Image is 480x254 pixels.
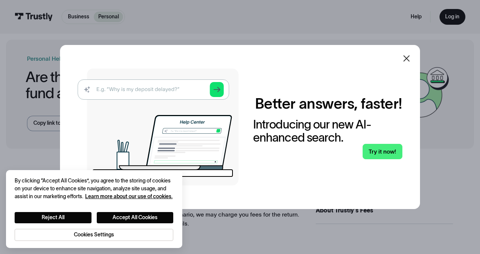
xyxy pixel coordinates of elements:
[85,194,172,199] a: More information about your privacy, opens in a new tab
[15,212,91,223] button: Reject All
[255,95,402,112] h2: Better answers, faster!
[15,177,173,200] div: By clicking “Accept All Cookies”, you agree to the storing of cookies on your device to enhance s...
[6,170,182,248] div: Cookie banner
[363,144,402,159] a: Try it now!
[15,229,173,241] button: Cookies Settings
[15,177,173,241] div: Privacy
[97,212,174,223] button: Accept All Cookies
[253,118,402,144] div: Introducing our new AI-enhanced search.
